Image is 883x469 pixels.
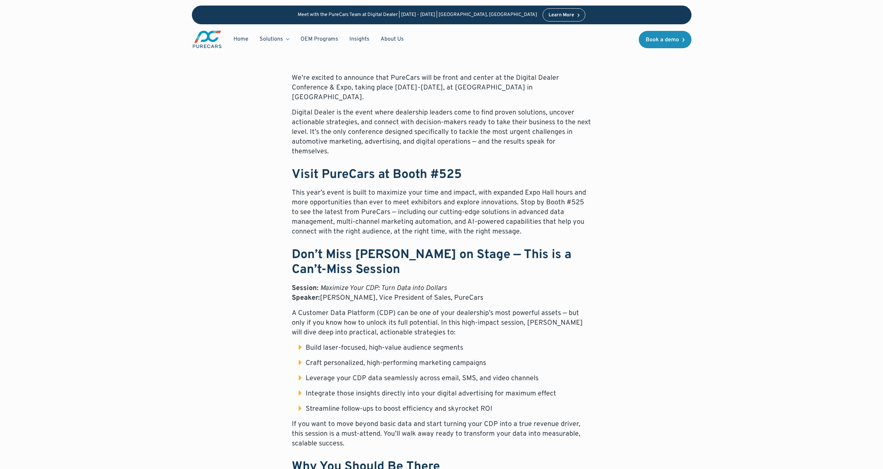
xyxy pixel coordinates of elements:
p: We’re excited to announce that PureCars will be front and center at the Digital Dealer Conference... [292,73,592,102]
strong: Session: [292,284,319,293]
strong: Don’t Miss [PERSON_NAME] on Stage — This is a Can’t-Miss Session [292,247,571,278]
strong: Visit PureCars at Booth #525 [292,167,462,183]
li: Build laser-focused, high-value audience segments [299,343,592,353]
em: Maximize Your CDP: Turn Data into Dollars [320,284,447,293]
p: [PERSON_NAME], Vice President of Sales, PureCars [292,283,592,303]
img: purecars logo [192,30,222,49]
a: About Us [375,33,409,46]
a: Book a demo [639,31,691,48]
li: Craft personalized, high-performing marketing campaigns [299,358,592,368]
p: Digital Dealer is the event where dealership leaders come to find proven solutions, uncover actio... [292,108,592,156]
strong: Speaker: [292,293,320,302]
a: Home [228,33,254,46]
div: Book a demo [646,37,679,43]
p: A Customer Data Platform (CDP) can be one of your dealership’s most powerful assets — but only if... [292,308,592,338]
div: Learn More [549,13,574,18]
li: Integrate those insights directly into your digital advertising for maximum effect [299,389,592,399]
p: This year’s event is built to maximize your time and impact, with expanded Expo Hall hours and mo... [292,188,592,237]
a: main [192,30,222,49]
a: Learn More [543,8,586,22]
div: Solutions [254,33,295,46]
li: Streamline follow-ups to boost efficiency and skyrocket ROI [299,404,592,414]
p: If you want to move beyond basic data and start turning your CDP into a true revenue driver, this... [292,419,592,449]
a: Insights [344,33,375,46]
p: Meet with the PureCars Team at Digital Dealer | [DATE] - [DATE] | [GEOGRAPHIC_DATA], [GEOGRAPHIC_... [298,12,537,18]
a: OEM Programs [295,33,344,46]
div: Solutions [260,35,283,43]
li: Leverage your CDP data seamlessly across email, SMS, and video channels [299,374,592,383]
